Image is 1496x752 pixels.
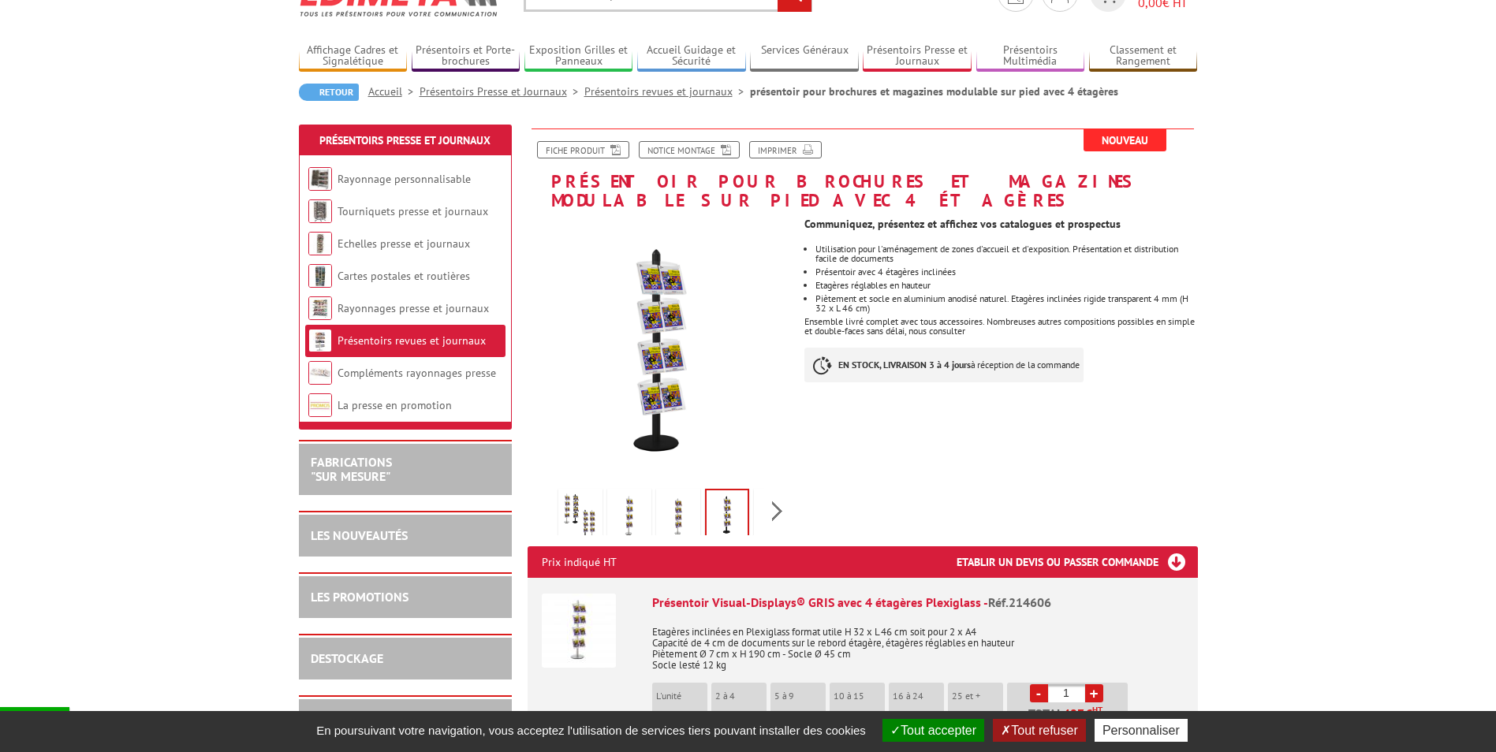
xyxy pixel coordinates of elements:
[863,43,972,69] a: Présentoirs Presse et Journaux
[311,650,383,666] a: DESTOCKAGE
[537,141,629,158] a: Fiche produit
[561,492,599,541] img: presentoir_pour_brochures_et_magazines_modulable_sur_pied_avec_4_etageres_214606_214606m_214606nr...
[311,527,408,543] a: LES NOUVEAUTÉS
[542,546,617,578] p: Prix indiqué HT
[804,348,1084,382] p: à réception de la commande
[338,366,496,380] a: Compléments rayonnages presse
[1085,684,1103,702] a: +
[368,84,420,99] a: Accueil
[815,281,1197,290] li: Etagères réglables en hauteur
[815,244,1197,263] li: Utilisation pour l'aménagement de zones d'accueil et d'exposition. Présentation et distribution f...
[652,594,1184,612] div: Présentoir Visual-Displays® GRIS avec 4 étagères Plexiglass -
[308,167,332,191] img: Rayonnage personnalisable
[659,492,697,541] img: presentoir_pour_brochures_et_magazines_modulable_sur_pied_avec_4_etageres_214606m.jpg
[1084,129,1166,151] span: Nouveau
[1063,707,1085,720] span: 427
[338,301,489,315] a: Rayonnages presse et journaux
[834,691,885,702] p: 10 à 15
[308,393,332,417] img: La presse en promotion
[988,594,1051,610] span: Réf.214606
[750,43,859,69] a: Services Généraux
[1030,684,1048,702] a: -
[299,84,359,101] a: Retour
[882,719,984,742] button: Tout accepter
[757,492,795,541] img: presentoir_pour_brochures_et_magazines_modulable_sur_pied_avec_4_etageres_214606mnr.jpg
[957,546,1198,578] h3: Etablir un devis ou passer commande
[308,361,332,385] img: Compléments rayonnages presse
[338,204,488,218] a: Tourniquets presse et journaux
[308,232,332,255] img: Echelles presse et journaux
[308,296,332,320] img: Rayonnages presse et journaux
[707,490,748,539] img: presentoir_pour_brochures_et_magazines_modulable_sur_pied_avec_4_etageres_214606nr.jpg
[1011,707,1128,735] p: Total
[952,691,1003,702] p: 25 et +
[652,616,1184,671] p: Etagères inclinées en Plexiglass format utile H 32 x L 46 cm soit pour 2 x A4 Capacité de 4 cm de...
[338,236,470,251] a: Echelles presse et journaux
[815,267,1197,277] li: Présentoir avec 4 étagères inclinées
[338,398,452,412] a: La presse en promotion
[770,498,785,524] span: Next
[308,199,332,223] img: Tourniquets presse et journaux
[993,719,1085,742] button: Tout refuser
[749,141,822,158] a: Imprimer
[338,269,470,283] a: Cartes postales et routières
[528,218,793,483] img: presentoir_pour_brochures_et_magazines_modulable_sur_pied_avec_4_etageres_214606nr.jpg
[542,594,616,668] img: Présentoir Visual-Displays® GRIS avec 4 étagères Plexiglass
[804,217,1121,231] strong: Communiquez, présentez et affichez vos catalogues et prospectus
[524,43,633,69] a: Exposition Grilles et Panneaux
[308,724,874,737] span: En poursuivant votre navigation, vous acceptez l'utilisation de services tiers pouvant installer ...
[774,691,826,702] p: 5 à 9
[584,84,750,99] a: Présentoirs revues et journaux
[815,294,1197,313] li: Piètement et socle en aluminium anodisé naturel. Etagères inclinées rigide transparent 4 mm (H 32...
[639,141,740,158] a: Notice Montage
[804,210,1209,406] div: Ensemble livré complet avec tous accessoires. Nombreuses autres compositions possibles en simple ...
[311,454,392,484] a: FABRICATIONS"Sur Mesure"
[338,333,486,348] a: Présentoirs revues et journaux
[750,84,1118,99] li: présentoir pour brochures et magazines modulable sur pied avec 4 étagères
[715,691,767,702] p: 2 à 4
[1089,43,1198,69] a: Classement et Rangement
[319,133,491,147] a: Présentoirs Presse et Journaux
[1095,719,1188,742] button: Personnaliser (fenêtre modale)
[610,492,648,541] img: presentoir_pour_brochures_et_magazines_modulable_sur_pied_avec_4_etageres_214606.jpg
[308,264,332,288] img: Cartes postales et routières
[838,359,971,370] strong: EN STOCK, LIVRAISON 3 à 4 jours
[976,43,1085,69] a: Présentoirs Multimédia
[637,43,746,69] a: Accueil Guidage et Sécurité
[1092,705,1102,716] sup: HT
[420,84,584,99] a: Présentoirs Presse et Journaux
[311,589,409,605] a: LES PROMOTIONS
[1085,707,1092,720] span: €
[893,691,944,702] p: 16 à 24
[308,329,332,352] img: Présentoirs revues et journaux
[338,172,471,186] a: Rayonnage personnalisable
[412,43,520,69] a: Présentoirs et Porte-brochures
[656,691,707,702] p: L'unité
[299,43,408,69] a: Affichage Cadres et Signalétique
